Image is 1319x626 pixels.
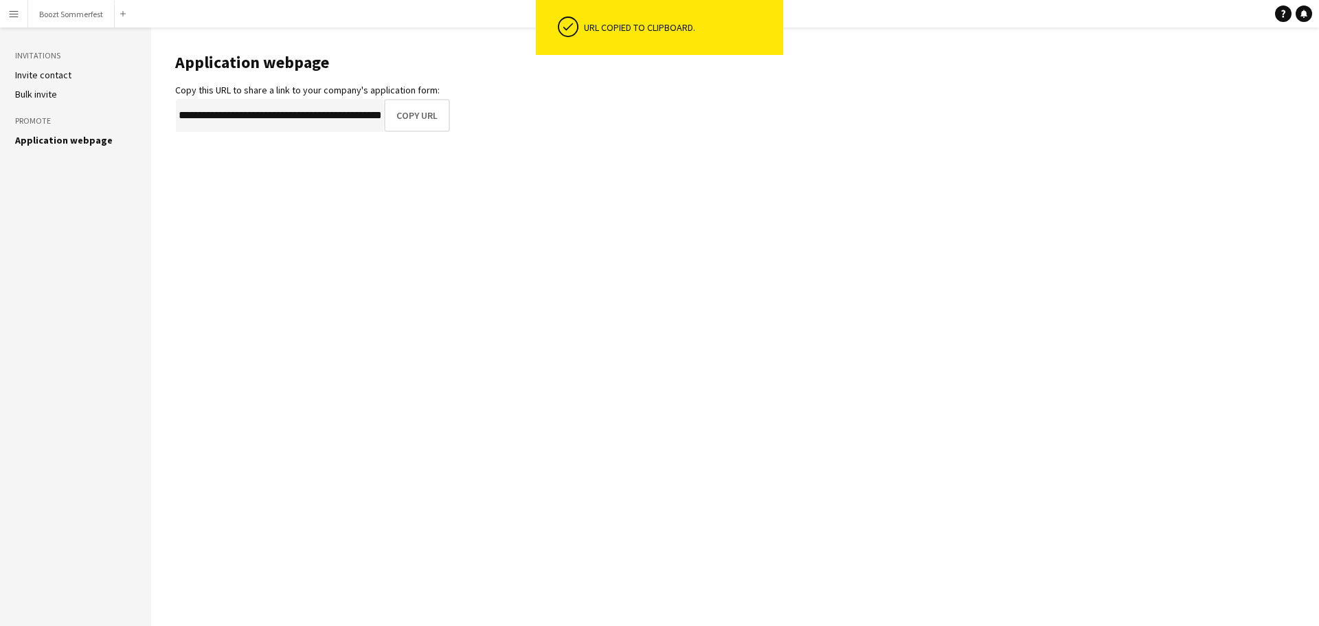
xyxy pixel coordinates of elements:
a: Application webpage [15,134,113,146]
h3: Invitations [15,49,136,62]
div: Copy this URL to share a link to your company's application form: [175,84,450,96]
a: Bulk invite [15,88,57,100]
button: Boozt Sommerfest [28,1,115,27]
h3: Promote [15,115,136,127]
a: Invite contact [15,69,71,81]
div: URL copied to clipboard. [584,21,778,34]
h1: Application webpage [175,52,450,73]
button: Copy URL [384,99,450,132]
